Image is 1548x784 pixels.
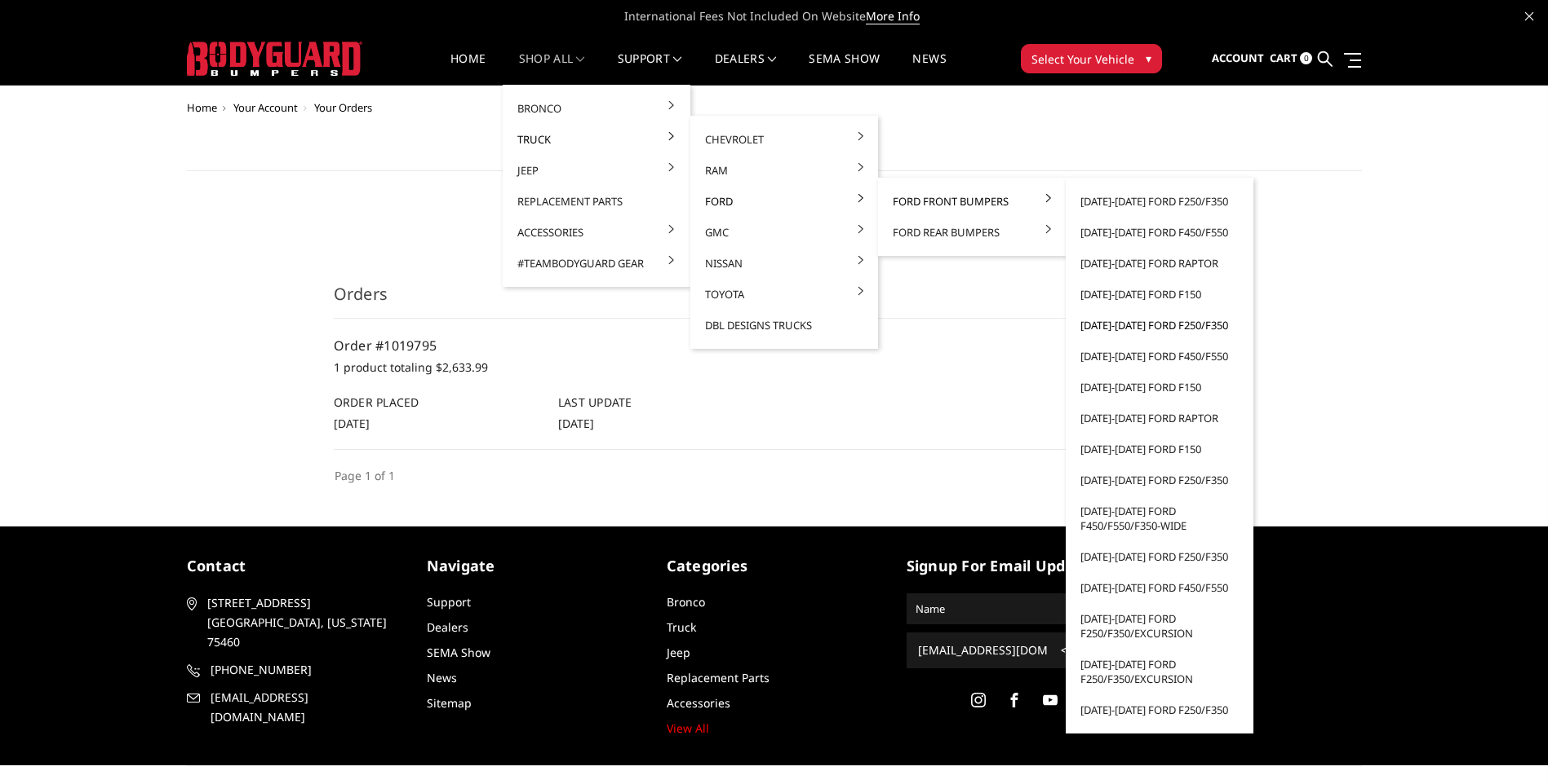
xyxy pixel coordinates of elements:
[187,42,362,76] img: BODYGUARD BUMPERS
[912,637,1053,663] input: Email
[667,670,770,685] a: Replacement Parts
[509,186,684,217] a: Replacement Parts
[667,594,705,610] a: Bronco
[809,53,880,85] a: SEMA Show
[866,8,920,24] a: More Info
[1072,541,1247,572] a: [DATE]-[DATE] Ford F250/F350
[207,593,397,652] span: [STREET_ADDRESS] [GEOGRAPHIC_DATA], [US_STATE] 75460
[1031,51,1134,68] span: Select Your Vehicle
[1466,706,1548,784] iframe: Chat Widget
[697,279,872,310] a: Toyota
[667,555,882,577] h5: Categories
[1072,603,1247,649] a: [DATE]-[DATE] Ford F250/F350/Excursion
[1072,217,1247,248] a: [DATE]-[DATE] Ford F450/F550
[558,394,765,411] h6: Last Update
[1072,248,1247,279] a: [DATE]-[DATE] Ford Raptor
[314,100,372,115] span: Your Orders
[509,93,684,124] a: Bronco
[1072,649,1247,694] a: [DATE]-[DATE] Ford F250/F350/Excursion
[233,100,298,115] a: Your Account
[334,416,370,431] span: [DATE]
[427,695,472,711] a: Sitemap
[909,596,1120,622] input: Name
[1021,44,1162,73] button: Select Your Vehicle
[1072,572,1247,603] a: [DATE]-[DATE] Ford F450/F550
[450,53,486,85] a: Home
[697,155,872,186] a: Ram
[697,186,872,217] a: Ford
[667,720,709,736] a: View All
[519,53,585,85] a: shop all
[667,619,696,635] a: Truck
[697,248,872,279] a: Nissan
[334,394,541,411] h6: Order Placed
[1072,403,1247,434] a: [DATE]-[DATE] Ford Raptor
[912,53,946,85] a: News
[427,645,490,660] a: SEMA Show
[1212,51,1264,65] span: Account
[697,124,872,155] a: Chevrolet
[509,248,684,279] a: #TeamBodyguard Gear
[1072,186,1247,217] a: [DATE]-[DATE] Ford F250/F350
[427,619,468,635] a: Dealers
[1072,496,1247,541] a: [DATE]-[DATE] Ford F450/F550/F350-wide
[907,555,1122,577] h5: signup for email updates
[509,155,684,186] a: Jeep
[427,594,471,610] a: Support
[1072,465,1247,496] a: [DATE]-[DATE] Ford F250/F350
[187,688,402,727] a: [EMAIL_ADDRESS][DOMAIN_NAME]
[1072,341,1247,372] a: [DATE]-[DATE] Ford F450/F550
[715,53,777,85] a: Dealers
[1270,51,1297,65] span: Cart
[1300,52,1312,64] span: 0
[885,217,1059,248] a: Ford Rear Bumpers
[1072,434,1247,465] a: [DATE]-[DATE] Ford F150
[427,670,457,685] a: News
[334,282,1215,319] h3: Orders
[211,660,400,680] span: [PHONE_NUMBER]
[211,688,400,727] span: [EMAIL_ADDRESS][DOMAIN_NAME]
[334,466,396,485] li: Page 1 of 1
[334,358,1215,377] p: 1 product totaling $2,633.99
[1270,37,1312,81] a: Cart 0
[1072,372,1247,403] a: [DATE]-[DATE] Ford F150
[885,186,1059,217] a: Ford Front Bumpers
[509,217,684,248] a: Accessories
[427,555,642,577] h5: Navigate
[1072,310,1247,341] a: [DATE]-[DATE] Ford F250/F350
[187,555,402,577] h5: contact
[697,310,872,341] a: DBL Designs Trucks
[1212,37,1264,81] a: Account
[1072,694,1247,725] a: [DATE]-[DATE] Ford F250/F350
[1072,279,1247,310] a: [DATE]-[DATE] Ford F150
[618,53,682,85] a: Support
[187,130,1362,171] h1: Orders
[667,695,730,711] a: Accessories
[697,217,872,248] a: GMC
[334,337,437,355] a: Order #1019795
[1146,50,1151,67] span: ▾
[558,416,594,431] span: [DATE]
[667,645,690,660] a: Jeep
[509,124,684,155] a: Truck
[187,660,402,680] a: [PHONE_NUMBER]
[187,100,217,115] a: Home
